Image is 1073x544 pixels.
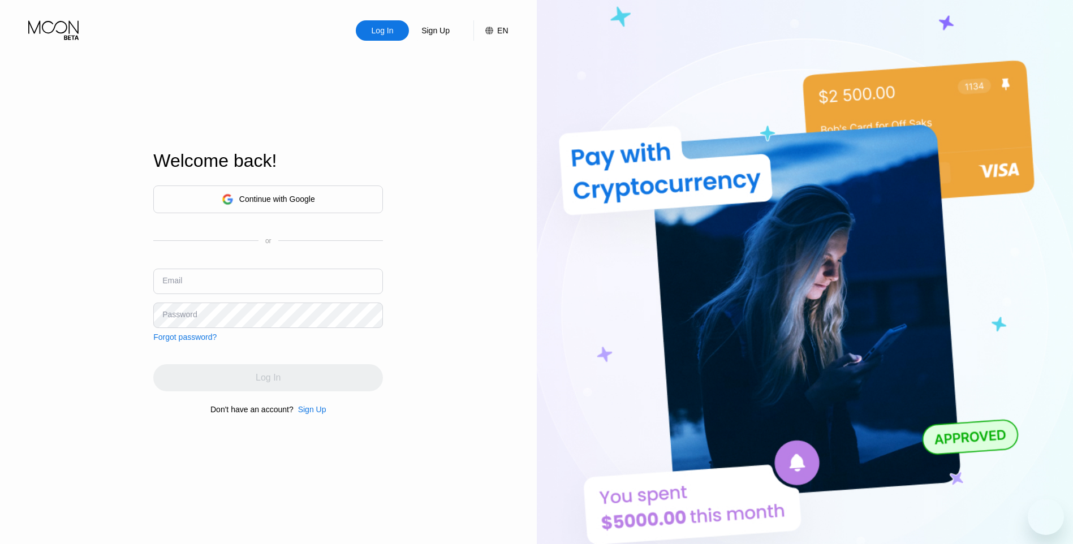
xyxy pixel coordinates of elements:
[298,405,326,414] div: Sign Up
[370,25,395,36] div: Log In
[356,20,409,41] div: Log In
[210,405,294,414] div: Don't have an account?
[497,26,508,35] div: EN
[1028,499,1064,535] iframe: Button to launch messaging window
[239,195,315,204] div: Continue with Google
[265,237,272,245] div: or
[153,150,383,171] div: Welcome back!
[294,405,326,414] div: Sign Up
[162,310,197,319] div: Password
[153,333,217,342] div: Forgot password?
[409,20,462,41] div: Sign Up
[420,25,451,36] div: Sign Up
[153,185,383,213] div: Continue with Google
[473,20,508,41] div: EN
[162,276,182,285] div: Email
